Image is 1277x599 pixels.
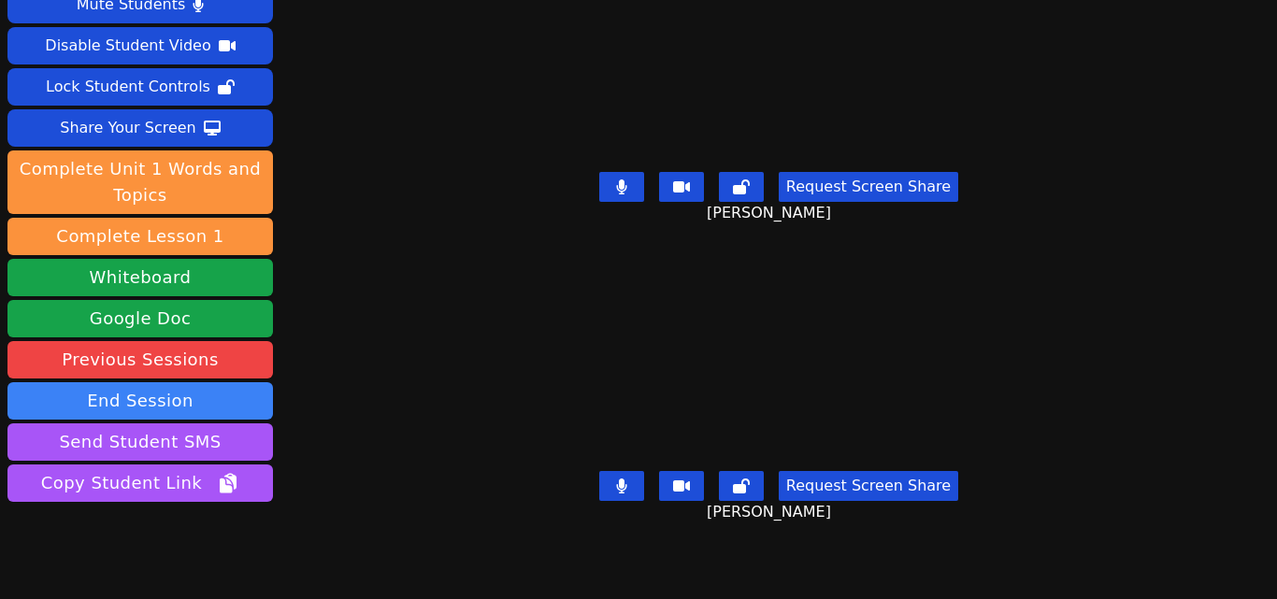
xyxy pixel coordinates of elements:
[707,202,836,224] span: [PERSON_NAME]
[707,501,836,523] span: [PERSON_NAME]
[7,150,273,214] button: Complete Unit 1 Words and Topics
[779,471,958,501] button: Request Screen Share
[7,218,273,255] button: Complete Lesson 1
[7,341,273,378] a: Previous Sessions
[7,27,273,64] button: Disable Student Video
[7,382,273,420] button: End Session
[7,68,273,106] button: Lock Student Controls
[45,31,210,61] div: Disable Student Video
[7,259,273,296] button: Whiteboard
[60,113,196,143] div: Share Your Screen
[7,423,273,461] button: Send Student SMS
[46,72,210,102] div: Lock Student Controls
[7,300,273,337] a: Google Doc
[7,109,273,147] button: Share Your Screen
[41,470,239,496] span: Copy Student Link
[779,172,958,202] button: Request Screen Share
[7,464,273,502] button: Copy Student Link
